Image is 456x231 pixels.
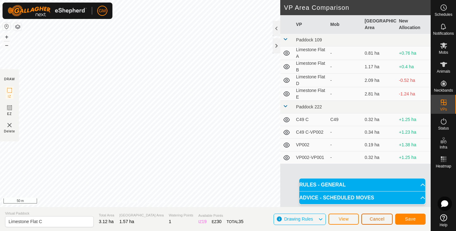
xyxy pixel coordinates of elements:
[227,218,244,225] div: TOTAL
[362,151,396,164] td: 0.32 ha
[3,41,10,49] button: –
[202,219,207,224] span: 19
[396,60,431,74] td: +0.4 ha
[119,219,134,224] span: 1.57 ha
[438,126,449,130] span: Status
[146,199,165,204] a: Contact Us
[362,74,396,87] td: 2.09 ha
[169,219,171,224] span: 1
[294,15,328,34] th: VP
[99,213,114,218] span: Total Area
[405,216,416,222] span: Save
[294,87,328,101] td: Limestone Flat E
[296,37,322,42] span: Paddock 109
[396,139,431,151] td: +1.38 ha
[362,139,396,151] td: 0.19 ha
[440,223,447,227] span: Help
[330,64,359,70] div: -
[362,87,396,101] td: 2.81 ha
[330,50,359,57] div: -
[99,219,114,224] span: 3.12 ha
[284,216,313,222] span: Drawing Rules
[437,70,450,73] span: Animals
[362,126,396,139] td: 0.34 ha
[362,113,396,126] td: 0.32 ha
[4,129,15,134] span: Delete
[362,46,396,60] td: 0.81 ha
[396,15,431,34] th: New Allocation
[217,219,222,224] span: 30
[7,112,12,116] span: EZ
[3,23,10,30] button: Reset Map
[99,8,106,14] span: GM
[396,113,431,126] td: +1.25 ha
[330,129,359,136] div: -
[294,113,328,126] td: C49 C
[3,33,10,41] button: +
[294,46,328,60] td: Limestone Flat A
[212,218,222,225] div: EZ
[4,77,15,82] div: DRAW
[433,32,454,35] span: Notifications
[115,199,139,204] a: Privacy Policy
[440,145,447,149] span: Infra
[362,15,396,34] th: [GEOGRAPHIC_DATA] Area
[361,214,393,225] button: Cancel
[330,77,359,84] div: -
[396,151,431,164] td: +1.25 ha
[328,15,362,34] th: Mob
[396,126,431,139] td: +1.23 ha
[370,216,384,222] span: Cancel
[431,212,456,229] a: Help
[396,46,431,60] td: +0.76 ha
[284,4,431,11] h2: VP Area Comparison
[294,60,328,74] td: Limestone Flat B
[299,195,374,200] span: ADVICE - SCHEDULED MOVES
[434,88,453,92] span: Neckbands
[330,154,359,161] div: -
[328,214,359,225] button: View
[434,13,452,16] span: Schedules
[238,219,244,224] span: 35
[396,74,431,87] td: -0.52 ha
[395,214,426,225] button: Save
[294,74,328,87] td: Limestone Flat D
[198,213,243,218] span: Available Points
[330,116,359,123] div: C49
[119,213,164,218] span: [GEOGRAPHIC_DATA] Area
[396,87,431,101] td: -1.24 ha
[8,94,11,99] span: IZ
[436,164,451,168] span: Heatmap
[5,211,94,216] span: Virtual Paddock
[169,213,193,218] span: Watering Points
[339,216,349,222] span: View
[294,139,328,151] td: VP002
[8,5,87,16] img: Gallagher Logo
[440,107,447,111] span: VPs
[299,179,425,191] p-accordion-header: RULES - GENERAL
[330,142,359,148] div: -
[14,23,22,31] button: Map Layers
[362,60,396,74] td: 1.17 ha
[6,121,13,129] img: VP
[294,151,328,164] td: VP002-VP001
[294,126,328,139] td: C49 C-VP002
[330,91,359,97] div: -
[198,218,206,225] div: IZ
[439,51,448,54] span: Mobs
[299,182,346,187] span: RULES - GENERAL
[296,104,322,109] span: Paddock 222
[299,191,425,204] p-accordion-header: ADVICE - SCHEDULED MOVES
